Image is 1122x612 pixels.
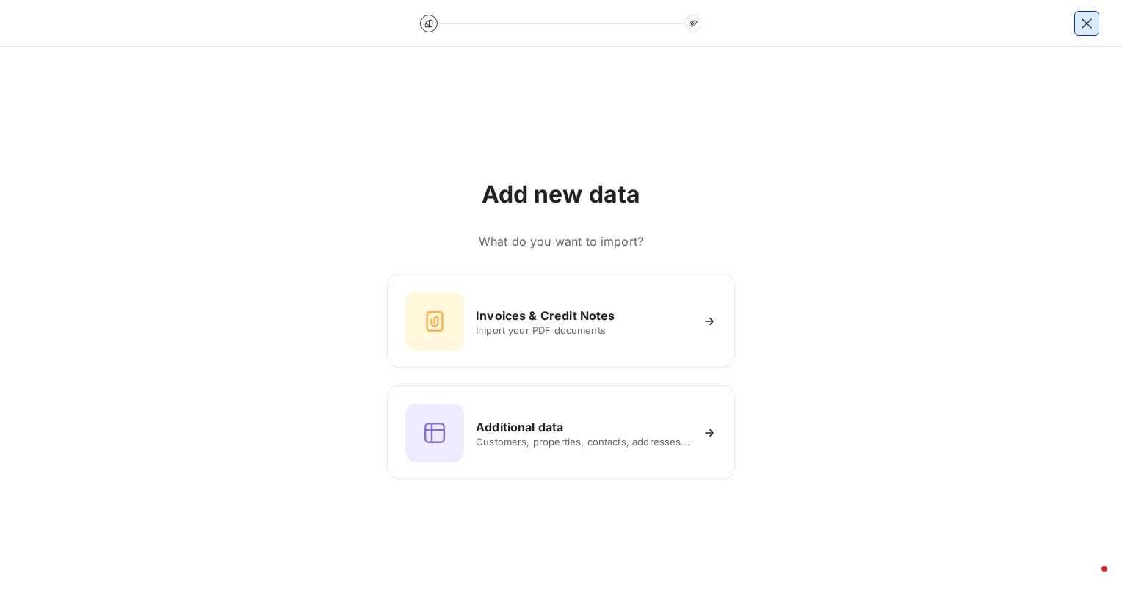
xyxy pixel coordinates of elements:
[387,180,735,209] h2: Add new data
[476,436,690,448] span: Customers, properties, contacts, addresses...
[476,307,615,324] h6: Invoices & Credit Notes
[476,324,690,336] span: Import your PDF documents
[387,233,735,250] h6: What do you want to import?
[476,418,563,436] h6: Additional data
[1072,562,1107,597] iframe: Intercom live chat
